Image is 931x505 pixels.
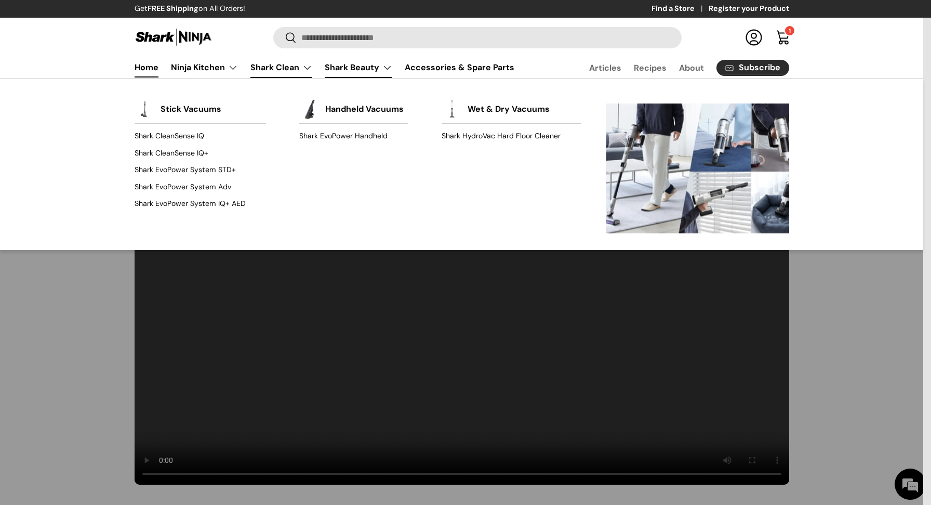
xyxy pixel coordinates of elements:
[564,57,789,78] nav: Secondary
[739,63,780,72] span: Subscribe
[135,27,212,47] img: Shark Ninja Philippines
[5,284,198,320] textarea: Type your message and hit 'Enter'
[405,57,514,77] a: Accessories & Spare Parts
[716,60,789,76] a: Subscribe
[679,58,704,78] a: About
[135,57,514,78] nav: Primary
[148,4,198,13] strong: FREE Shipping
[651,3,709,15] a: Find a Store
[709,3,789,15] a: Register your Product
[318,57,398,78] summary: Shark Beauty
[135,57,158,77] a: Home
[589,58,621,78] a: Articles
[54,58,175,72] div: Chat with us now
[170,5,195,30] div: Minimize live chat window
[165,57,244,78] summary: Ninja Kitchen
[60,131,143,236] span: We're online!
[135,3,245,15] p: Get on All Orders!
[244,57,318,78] summary: Shark Clean
[789,27,791,34] span: 1
[634,58,667,78] a: Recipes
